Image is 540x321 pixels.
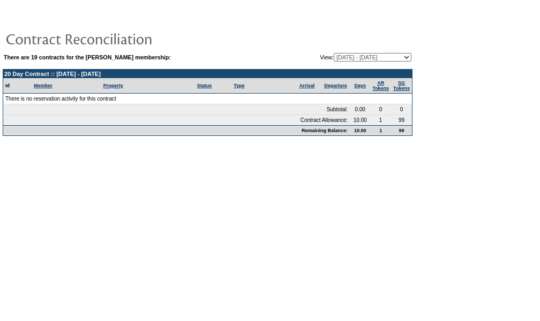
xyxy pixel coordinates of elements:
a: SGTokens [393,80,410,91]
td: 10.00 [350,115,370,125]
td: Id [3,78,32,94]
b: There are 19 contracts for the [PERSON_NAME] membership: [4,54,171,60]
img: pgTtlContractReconciliation.gif [5,28,220,49]
td: 1 [370,115,391,125]
td: 99 [391,125,412,135]
td: View: [267,53,411,62]
td: 0 [391,104,412,115]
a: Property [103,83,123,88]
td: 20 Day Contract :: [DATE] - [DATE] [3,70,412,78]
td: 10.00 [350,125,370,135]
td: 0.00 [350,104,370,115]
td: Contract Allowance: [3,115,350,125]
td: 1 [370,125,391,135]
a: ARTokens [372,80,389,91]
td: Remaining Balance: [3,125,350,135]
a: Arrival [299,83,315,88]
a: Days [354,83,366,88]
td: 99 [391,115,412,125]
a: Status [197,83,212,88]
a: Type [234,83,244,88]
a: Departure [324,83,347,88]
a: Member [34,83,52,88]
td: Subtotal: [3,104,350,115]
td: There is no reservation activity for this contract [3,94,412,104]
td: 0 [370,104,391,115]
